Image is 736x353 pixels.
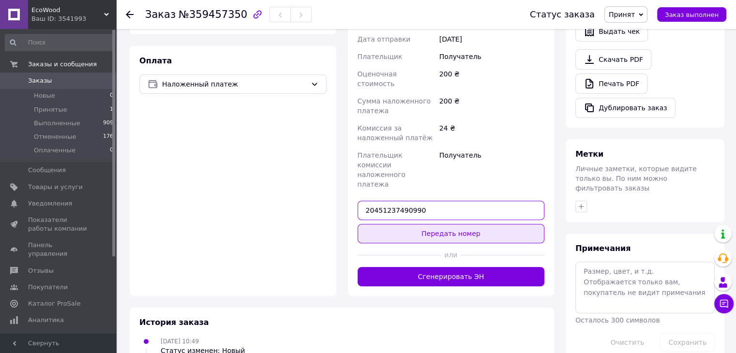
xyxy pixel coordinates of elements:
span: Личные заметки, которые видите только вы. По ним можно фильтровать заказы [575,165,697,192]
span: Заказы [28,76,52,85]
button: Сгенерировать ЭН [358,267,545,286]
span: Заказ выполнен [665,11,719,18]
span: EcoWood [31,6,104,15]
span: Отзывы [28,266,54,275]
span: 176 [103,132,113,141]
span: Покупатели [28,283,68,292]
span: Метки [575,149,603,159]
span: или [441,250,460,260]
div: 200 ₴ [437,65,546,92]
span: Оценочная стоимость [358,70,397,88]
span: Каталог ProSale [28,299,80,308]
div: 24 ₴ [437,119,546,147]
span: Заказ [145,9,176,20]
span: Уведомления [28,199,72,208]
span: Аналитика [28,316,64,324]
span: Плательщик [358,53,403,60]
div: [DATE] [437,30,546,48]
div: Статус заказа [530,10,595,19]
span: Дата отправки [358,35,411,43]
button: Заказ выполнен [657,7,726,22]
span: Оплата [139,56,172,65]
div: Ваш ID: 3541993 [31,15,116,23]
span: 909 [103,119,113,128]
span: Показатели работы компании [28,216,90,233]
span: Новые [34,91,55,100]
div: Получатель [437,147,546,193]
span: 1 [110,105,113,114]
span: Комиссия за наложенный платёж [358,124,433,142]
button: Передать номер [358,224,545,243]
div: Вернуться назад [126,10,134,19]
div: Получатель [437,48,546,65]
span: Сообщения [28,166,66,175]
span: №359457350 [179,9,247,20]
button: Чат с покупателем [714,294,734,313]
span: История заказа [139,318,209,327]
button: Дублировать заказ [575,98,676,118]
span: Отмененные [34,132,76,141]
span: Принятые [34,105,67,114]
span: Плательщик комиссии наложенного платежа [358,151,406,188]
span: Заказы и сообщения [28,60,97,69]
span: Панель управления [28,241,90,258]
button: Выдать чек [575,21,648,42]
span: Принят [609,11,635,18]
span: [DATE] 10:49 [161,338,199,345]
span: Выполненные [34,119,80,128]
span: 0 [110,91,113,100]
span: Осталось 300 символов [575,316,660,324]
span: Сумма наложенного платежа [358,97,431,115]
a: Печать PDF [575,74,647,94]
span: Наложенный платеж [162,79,307,89]
span: Товары и услуги [28,183,83,191]
span: Примечания [575,244,631,253]
a: Скачать PDF [575,49,651,70]
input: Номер экспресс-накладной [358,201,545,220]
span: Оплаченные [34,146,75,155]
span: 0 [110,146,113,155]
div: 200 ₴ [437,92,546,119]
input: Поиск [5,34,114,51]
span: Инструменты вебмастера и SEO [28,332,90,350]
